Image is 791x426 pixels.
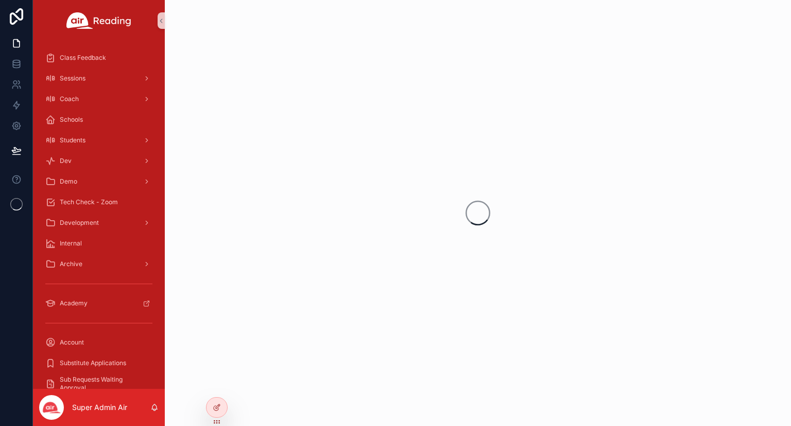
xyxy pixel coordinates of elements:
[60,74,85,83] span: Sessions
[72,402,127,413] p: Super Admin Air
[60,177,77,186] span: Demo
[60,136,85,144] span: Students
[39,374,159,393] a: Sub Requests Waiting Approval
[60,198,118,206] span: Tech Check - Zoom
[39,193,159,211] a: Tech Check - Zoom
[39,131,159,150] a: Students
[39,214,159,232] a: Development
[60,116,83,124] span: Schools
[60,338,84,347] span: Account
[39,354,159,372] a: Substitute Applications
[60,299,88,307] span: Academy
[39,110,159,129] a: Schools
[60,157,72,165] span: Dev
[60,219,99,227] span: Development
[39,152,159,170] a: Dev
[60,95,79,103] span: Coach
[39,172,159,191] a: Demo
[39,294,159,313] a: Academy
[60,375,148,392] span: Sub Requests Waiting Approval
[39,48,159,67] a: Class Feedback
[39,69,159,88] a: Sessions
[39,255,159,273] a: Archive
[39,90,159,108] a: Coach
[66,12,131,29] img: App logo
[60,359,126,367] span: Substitute Applications
[39,234,159,253] a: Internal
[60,239,82,248] span: Internal
[60,260,82,268] span: Archive
[39,333,159,352] a: Account
[60,54,106,62] span: Class Feedback
[33,41,165,389] div: scrollable content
